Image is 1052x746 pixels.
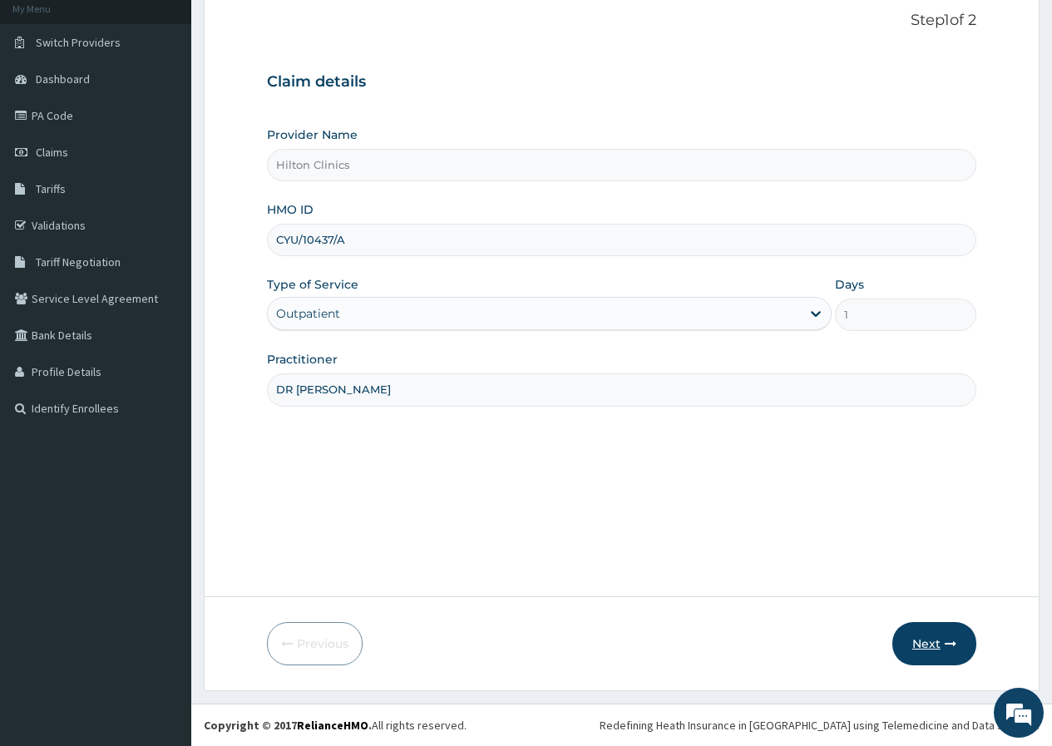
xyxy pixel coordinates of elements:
[267,126,358,143] label: Provider Name
[267,622,363,665] button: Previous
[8,454,317,512] textarea: Type your message and hit 'Enter'
[276,305,340,322] div: Outpatient
[204,718,372,733] strong: Copyright © 2017 .
[267,276,358,293] label: Type of Service
[191,704,1052,746] footer: All rights reserved.
[31,83,67,125] img: d_794563401_company_1708531726252_794563401
[600,717,1040,734] div: Redefining Heath Insurance in [GEOGRAPHIC_DATA] using Telemedicine and Data Science!
[267,12,976,30] p: Step 1 of 2
[267,224,976,256] input: Enter HMO ID
[297,718,368,733] a: RelianceHMO
[267,201,314,218] label: HMO ID
[86,93,279,115] div: Chat with us now
[267,351,338,368] label: Practitioner
[267,373,976,406] input: Enter Name
[892,622,976,665] button: Next
[36,181,66,196] span: Tariffs
[835,276,864,293] label: Days
[96,210,230,378] span: We're online!
[36,72,90,86] span: Dashboard
[36,35,121,50] span: Switch Providers
[273,8,313,48] div: Minimize live chat window
[267,73,976,91] h3: Claim details
[36,254,121,269] span: Tariff Negotiation
[36,145,68,160] span: Claims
